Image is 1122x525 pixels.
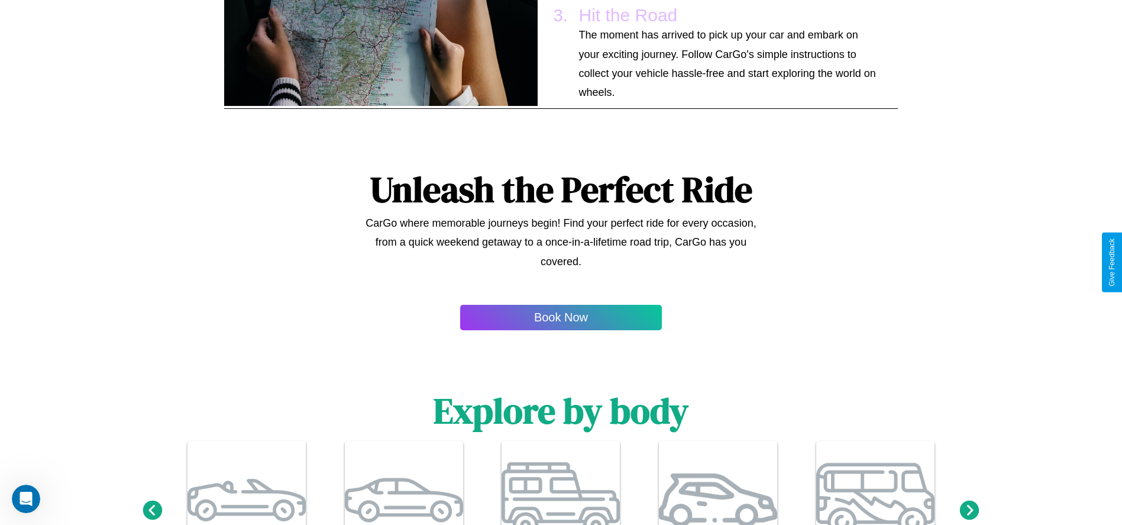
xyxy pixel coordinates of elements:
p: CarGo where memorable journeys begin! Find your perfect ride for every occasion, from a quick wee... [359,214,763,271]
div: Give Feedback [1108,239,1116,286]
button: Book Now [460,305,662,330]
iframe: Intercom live chat [12,485,40,513]
p: The moment has arrived to pick up your car and embark on your exciting journey. Follow CarGo's si... [579,25,880,102]
h1: Unleash the Perfect Ride [370,165,752,214]
h1: Explore by body [434,386,688,435]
